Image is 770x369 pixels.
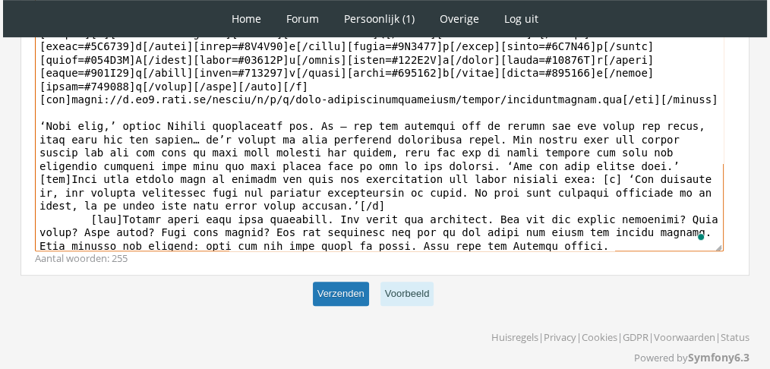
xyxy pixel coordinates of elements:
[313,282,369,307] button: Verzenden
[734,350,749,364] strong: 6.3
[380,282,434,307] button: Voorbeeld
[654,330,715,344] a: Voorwaarden
[721,330,749,344] a: Status
[582,330,617,344] a: Cookies
[688,350,749,364] a: Symfony6.3
[623,330,649,344] a: GDPR
[35,251,735,266] div: Aantal woorden: 255
[544,330,576,344] a: Privacy
[491,325,749,345] p: | | | | |
[491,330,538,344] a: Huisregels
